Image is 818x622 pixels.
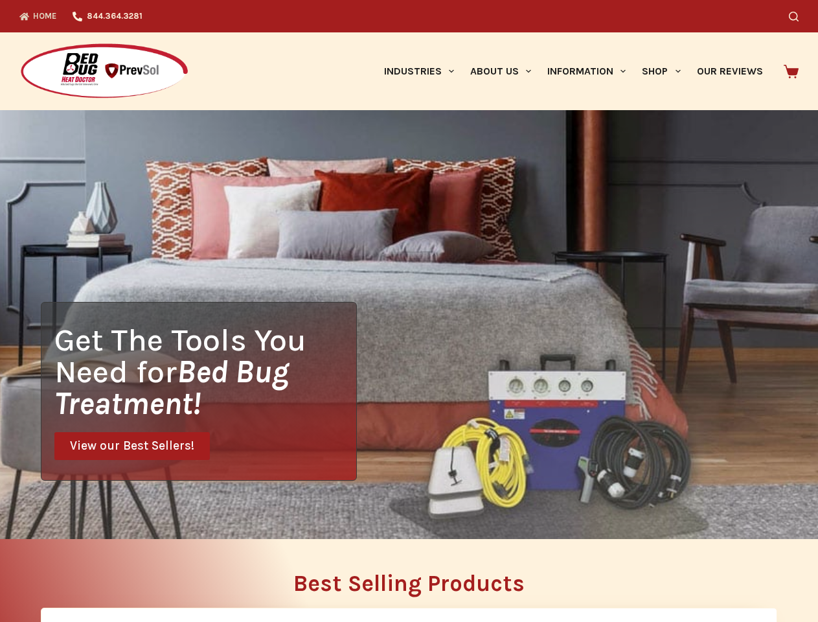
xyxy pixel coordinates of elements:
nav: Primary [376,32,771,110]
a: Our Reviews [688,32,771,110]
a: Industries [376,32,462,110]
a: Information [540,32,634,110]
h1: Get The Tools You Need for [54,324,356,419]
button: Search [789,12,799,21]
span: View our Best Sellers! [70,440,194,452]
i: Bed Bug Treatment! [54,353,289,422]
a: About Us [462,32,539,110]
h2: Best Selling Products [41,572,777,595]
img: Prevsol/Bed Bug Heat Doctor [19,43,189,100]
a: View our Best Sellers! [54,432,210,460]
a: Shop [634,32,688,110]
